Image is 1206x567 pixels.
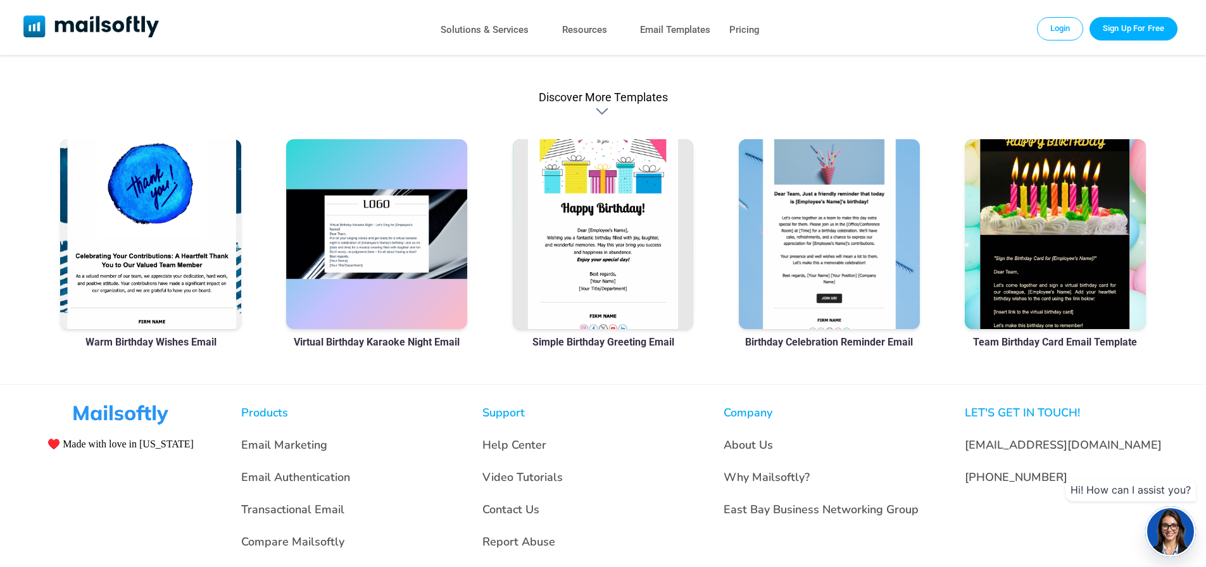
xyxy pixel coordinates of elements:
[23,15,160,40] a: Mailsoftly
[241,534,344,549] a: Compare Mailsoftly
[973,336,1137,348] a: Team Birthday Card Email Template
[241,470,350,485] a: Email Authentication
[47,438,194,450] span: ♥️ Made with love in [US_STATE]
[241,502,344,517] a: Transactional Email
[294,336,460,348] a: Virtual Birthday Karaoke Night Email
[482,437,546,452] a: Help Center
[241,437,327,452] a: Email Marketing
[482,534,555,549] a: Report Abuse
[1037,17,1084,40] a: Login
[965,437,1162,452] a: [EMAIL_ADDRESS][DOMAIN_NAME]
[1065,478,1196,501] div: Hi! How can I assist you?
[532,336,674,348] a: Simple Birthday Greeting Email
[745,336,913,348] a: Birthday Celebration Reminder Email
[724,502,919,517] a: East Bay Business Networking Group
[85,336,217,348] a: Warm Birthday Wishes Email
[640,21,710,39] a: Email Templates
[596,105,611,118] div: Discover More Templates
[539,90,668,104] div: Discover More Templates
[1090,17,1178,40] a: Trial
[965,470,1067,485] a: [PHONE_NUMBER]
[482,502,539,517] a: Contact Us
[441,21,529,39] a: Solutions & Services
[724,437,773,452] a: About Us
[724,470,810,485] a: Why Mailsoftly?
[729,21,760,39] a: Pricing
[482,470,563,485] a: Video Tutorials
[562,21,607,39] a: Resources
